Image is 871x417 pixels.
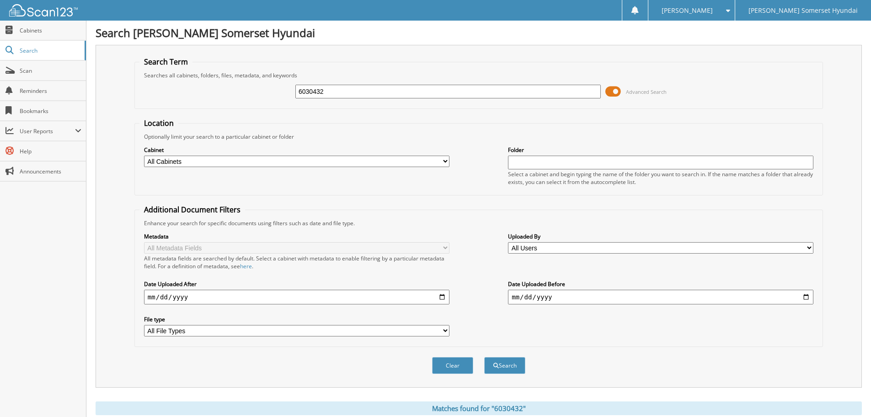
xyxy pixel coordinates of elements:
[139,219,818,227] div: Enhance your search for specific documents using filters such as date and file type.
[20,67,81,75] span: Scan
[96,401,862,415] div: Matches found for "6030432"
[626,88,667,95] span: Advanced Search
[20,127,75,135] span: User Reports
[139,71,818,79] div: Searches all cabinets, folders, files, metadata, and keywords
[508,233,813,240] label: Uploaded By
[508,290,813,304] input: end
[139,118,178,128] legend: Location
[20,107,81,115] span: Bookmarks
[20,147,81,155] span: Help
[484,357,525,374] button: Search
[139,205,245,215] legend: Additional Document Filters
[96,25,862,40] h1: Search [PERSON_NAME] Somerset Hyundai
[508,170,813,186] div: Select a cabinet and begin typing the name of the folder you want to search in. If the name match...
[20,27,81,34] span: Cabinets
[20,47,80,54] span: Search
[432,357,473,374] button: Clear
[20,87,81,95] span: Reminders
[144,290,449,304] input: start
[508,280,813,288] label: Date Uploaded Before
[139,133,818,141] div: Optionally limit your search to a particular cabinet or folder
[662,8,713,13] span: [PERSON_NAME]
[144,315,449,323] label: File type
[144,255,449,270] div: All metadata fields are searched by default. Select a cabinet with metadata to enable filtering b...
[144,280,449,288] label: Date Uploaded After
[240,262,252,270] a: here
[508,146,813,154] label: Folder
[748,8,858,13] span: [PERSON_NAME] Somerset Hyundai
[144,146,449,154] label: Cabinet
[20,168,81,175] span: Announcements
[9,4,78,16] img: scan123-logo-white.svg
[139,57,192,67] legend: Search Term
[144,233,449,240] label: Metadata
